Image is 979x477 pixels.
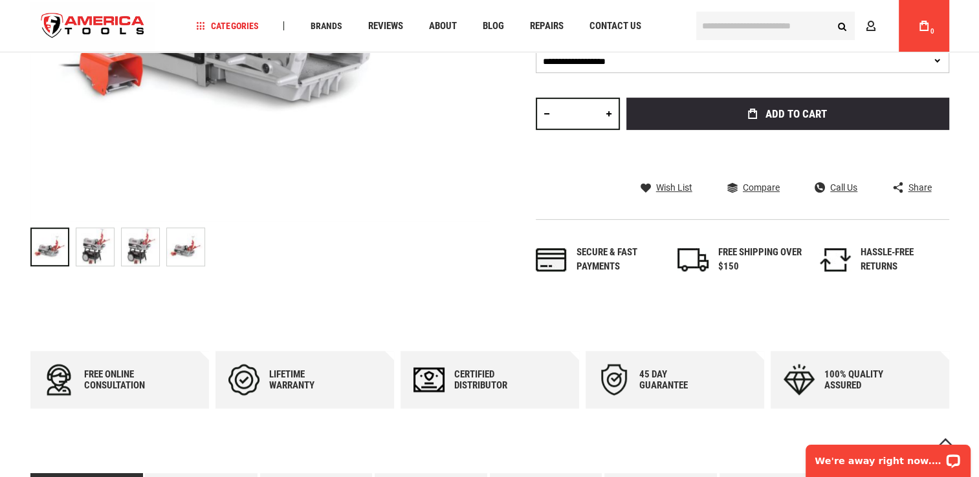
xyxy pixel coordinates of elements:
[269,369,347,391] div: Lifetime warranty
[908,183,931,192] span: Share
[743,183,780,192] span: Compare
[190,17,264,35] a: Categories
[84,369,162,391] div: Free online consultation
[830,183,857,192] span: Call Us
[166,221,205,273] div: RIDGID 26092 1/4" - 4" NPT HAMMER CHUCK MACHINE
[30,2,156,50] a: store logo
[536,248,567,271] img: payments
[30,221,76,273] div: RIDGID 26092 1/4" - 4" NPT HAMMER CHUCK MACHINE
[76,221,121,273] div: RIDGID 26092 1/4" - 4" NPT HAMMER CHUCK MACHINE
[718,246,802,273] div: FREE SHIPPING OVER $150
[454,369,532,391] div: Certified Distributor
[639,369,717,391] div: 45 day Guarantee
[304,17,347,35] a: Brands
[167,228,204,266] img: RIDGID 26092 1/4" - 4" NPT HAMMER CHUCK MACHINE
[824,369,902,391] div: 100% quality assured
[310,21,342,30] span: Brands
[121,221,166,273] div: RIDGID 26092 1/4" - 4" NPT HAMMER CHUCK MACHINE
[196,21,258,30] span: Categories
[523,17,569,35] a: Repairs
[797,436,979,477] iframe: LiveChat chat widget
[362,17,408,35] a: Reviews
[727,182,780,193] a: Compare
[815,182,857,193] a: Call Us
[765,109,827,120] span: Add to Cart
[583,17,646,35] a: Contact Us
[861,246,945,273] div: HASSLE-FREE RETURNS
[624,134,952,171] iframe: Secure express checkout frame
[476,17,509,35] a: Blog
[423,17,462,35] a: About
[30,2,156,50] img: America Tools
[656,183,692,192] span: Wish List
[830,14,855,38] button: Search
[428,21,456,31] span: About
[626,98,949,130] button: Add to Cart
[577,246,661,273] div: Secure & fast payments
[641,182,692,193] a: Wish List
[589,21,641,31] span: Contact Us
[529,21,563,31] span: Repairs
[677,248,709,271] img: shipping
[820,248,851,271] img: returns
[76,228,114,266] img: RIDGID 26092 1/4" - 4" NPT HAMMER CHUCK MACHINE
[482,21,503,31] span: Blog
[930,28,934,35] span: 0
[122,228,159,266] img: RIDGID 26092 1/4" - 4" NPT HAMMER CHUCK MACHINE
[368,21,402,31] span: Reviews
